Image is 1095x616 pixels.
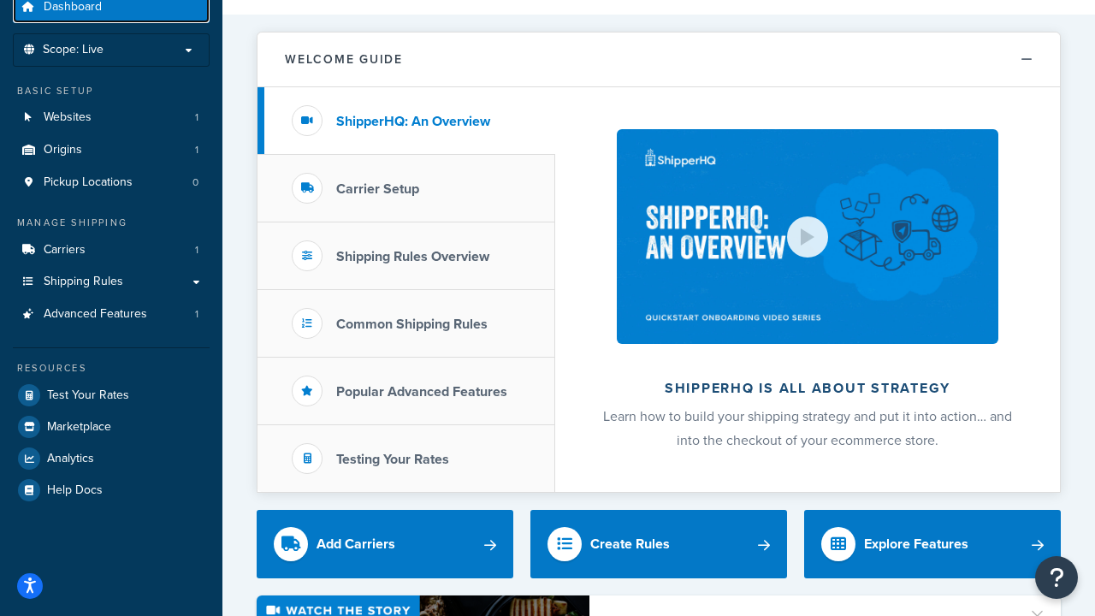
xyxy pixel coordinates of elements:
[1035,556,1078,599] button: Open Resource Center
[13,266,210,298] a: Shipping Rules
[44,143,82,157] span: Origins
[590,532,670,556] div: Create Rules
[44,110,92,125] span: Websites
[13,102,210,133] a: Websites1
[13,361,210,376] div: Resources
[13,475,210,506] a: Help Docs
[44,243,86,258] span: Carriers
[192,175,198,190] span: 0
[804,510,1061,578] a: Explore Features
[317,532,395,556] div: Add Carriers
[13,380,210,411] a: Test Your Rates
[336,114,490,129] h3: ShipperHQ: An Overview
[195,110,198,125] span: 1
[47,452,94,466] span: Analytics
[13,134,210,166] a: Origins1
[336,181,419,197] h3: Carrier Setup
[13,412,210,442] a: Marketplace
[13,299,210,330] li: Advanced Features
[195,307,198,322] span: 1
[13,443,210,474] a: Analytics
[195,143,198,157] span: 1
[257,510,513,578] a: Add Carriers
[285,53,403,66] h2: Welcome Guide
[13,216,210,230] div: Manage Shipping
[195,243,198,258] span: 1
[13,84,210,98] div: Basic Setup
[336,249,489,264] h3: Shipping Rules Overview
[336,452,449,467] h3: Testing Your Rates
[13,102,210,133] li: Websites
[44,307,147,322] span: Advanced Features
[47,420,111,435] span: Marketplace
[257,33,1060,87] button: Welcome Guide
[336,384,507,400] h3: Popular Advanced Features
[336,317,488,332] h3: Common Shipping Rules
[13,234,210,266] li: Carriers
[44,275,123,289] span: Shipping Rules
[13,167,210,198] li: Pickup Locations
[13,134,210,166] li: Origins
[530,510,787,578] a: Create Rules
[864,532,968,556] div: Explore Features
[601,381,1015,396] h2: ShipperHQ is all about strategy
[603,406,1012,450] span: Learn how to build your shipping strategy and put it into action… and into the checkout of your e...
[13,299,210,330] a: Advanced Features1
[47,483,103,498] span: Help Docs
[13,167,210,198] a: Pickup Locations0
[617,129,998,344] img: ShipperHQ is all about strategy
[13,234,210,266] a: Carriers1
[44,175,133,190] span: Pickup Locations
[43,43,104,57] span: Scope: Live
[47,388,129,403] span: Test Your Rates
